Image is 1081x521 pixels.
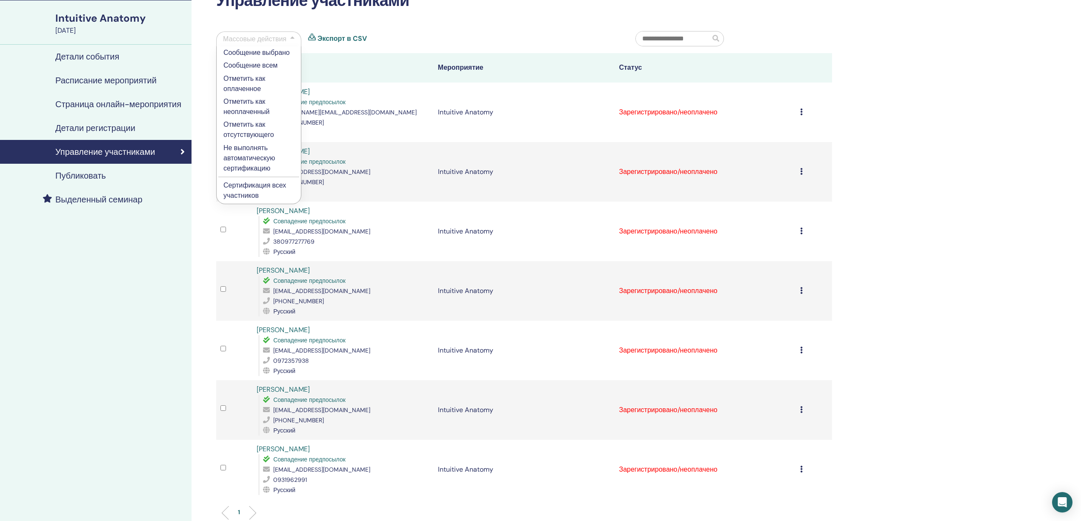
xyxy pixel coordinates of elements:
td: Intuitive Anatomy [434,321,615,380]
span: Русский [273,307,295,315]
p: Сообщение выбрано [223,48,294,58]
td: Intuitive Anatomy [434,142,615,202]
h4: Детали регистрации [55,123,135,133]
div: [DATE] [55,26,186,36]
h4: Детали события [55,51,119,62]
span: [PERSON_NAME][EMAIL_ADDRESS][DOMAIN_NAME] [273,108,417,116]
p: Отметить как отсутствующего [223,120,294,140]
h4: Страница онлайн-мероприятия [55,99,181,109]
span: 380977277769 [273,238,315,245]
th: Участник [252,53,434,83]
span: Совпадение предпосылок [273,98,346,106]
a: [PERSON_NAME] [257,206,310,215]
span: [EMAIL_ADDRESS][DOMAIN_NAME] [273,287,370,295]
span: [PHONE_NUMBER] [273,297,324,305]
th: Мероприятие [434,53,615,83]
p: Отметить как неоплаченный [223,97,294,117]
a: [PERSON_NAME] [257,266,310,275]
span: Совпадение предпосылок [273,158,346,165]
span: Совпадение предпосылок [273,277,346,285]
p: Не выполнять автоматическую сертификацию [223,143,294,174]
th: Статус [615,53,796,83]
a: [PERSON_NAME] [257,385,310,394]
span: Совпадение предпосылок [273,396,346,404]
span: 0931962991 [273,476,307,484]
p: Отметить как оплаченное [223,74,294,94]
h4: Выделенный семинар [55,194,143,205]
p: Сертификация всех участников [223,180,294,201]
span: Совпадение предпосылок [273,456,346,463]
h4: Расписание мероприятий [55,75,157,85]
p: Сообщение всем [223,60,294,71]
td: Intuitive Anatomy [434,440,615,499]
span: Совпадение предпосылок [273,217,346,225]
span: [EMAIL_ADDRESS][DOMAIN_NAME] [273,406,370,414]
span: [PHONE_NUMBER] [273,416,324,424]
td: Intuitive Anatomy [434,202,615,261]
span: 0972357938 [273,357,309,364]
span: Русский [273,486,295,494]
td: Intuitive Anatomy [434,83,615,142]
a: [PERSON_NAME] [257,325,310,334]
div: Массовые действия [223,34,286,44]
span: [EMAIL_ADDRESS][DOMAIN_NAME] [273,466,370,473]
span: Русский [273,367,295,375]
span: [EMAIL_ADDRESS][DOMAIN_NAME] [273,168,370,176]
td: Intuitive Anatomy [434,380,615,440]
a: Intuitive Anatomy[DATE] [50,11,192,36]
span: [EMAIL_ADDRESS][DOMAIN_NAME] [273,347,370,354]
span: Русский [273,248,295,256]
a: Экспорт в CSV [317,34,367,44]
div: Open Intercom Messenger [1052,492,1072,512]
p: 1 [238,508,240,517]
h4: Публиковать [55,171,106,181]
td: Intuitive Anatomy [434,261,615,321]
span: Совпадение предпосылок [273,336,346,344]
h4: Управление участниками [55,147,155,157]
div: Intuitive Anatomy [55,11,186,26]
a: [PERSON_NAME] [257,444,310,453]
span: Русский [273,427,295,434]
span: [EMAIL_ADDRESS][DOMAIN_NAME] [273,228,370,235]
